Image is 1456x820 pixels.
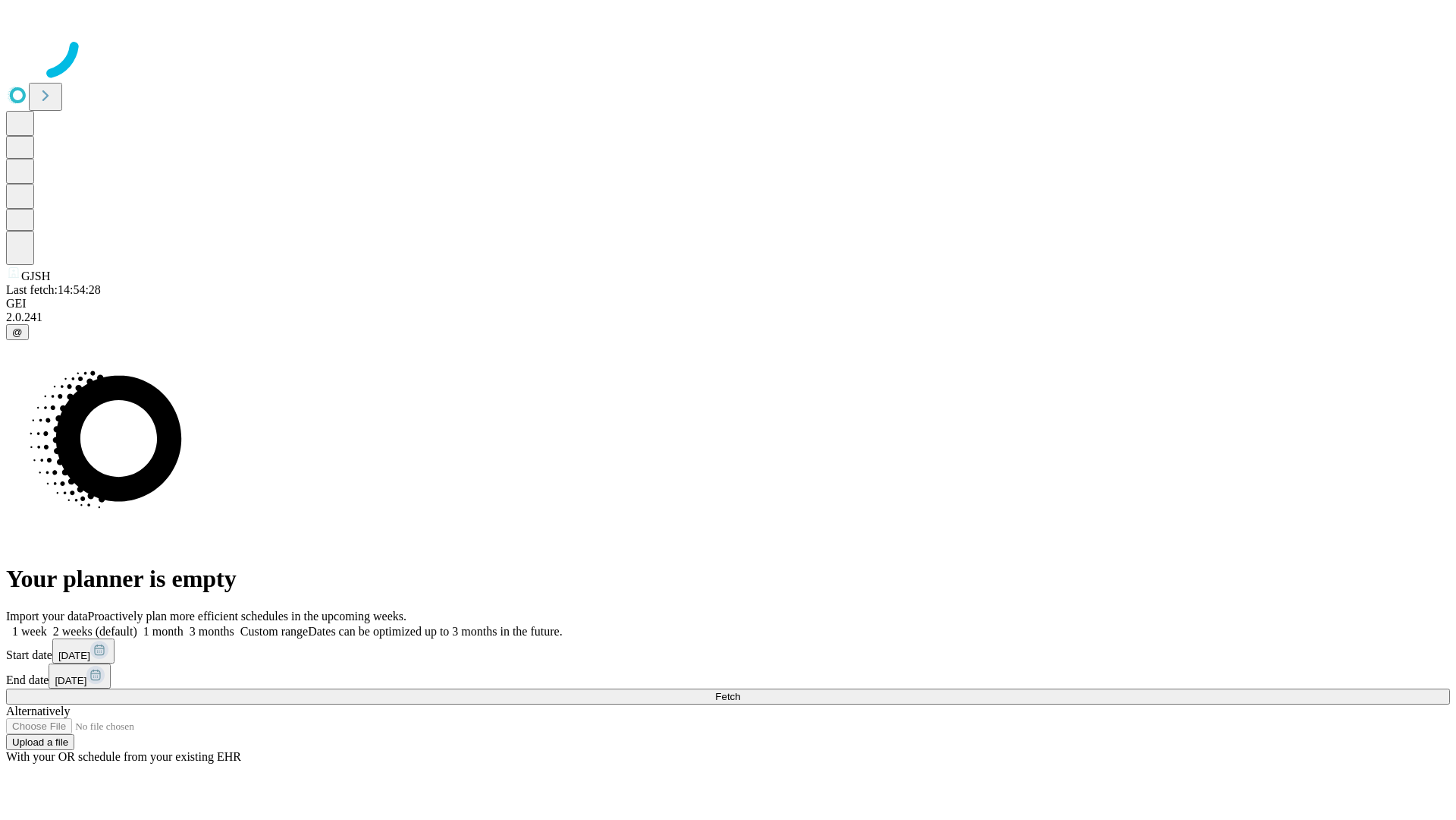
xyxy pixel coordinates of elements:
[308,625,562,638] span: Dates can be optimized up to 3 months in the future.
[55,675,86,686] span: [DATE]
[6,324,29,340] button: @
[6,283,101,296] span: Last fetch: 14:54:28
[6,734,74,750] button: Upload a file
[58,650,90,661] span: [DATE]
[715,691,740,702] span: Fetch
[52,639,115,664] button: [DATE]
[6,610,88,623] span: Import your data
[6,689,1450,705] button: Fetch
[6,639,1450,664] div: Start date
[6,311,1450,324] div: 2.0.241
[6,565,1450,593] h1: Your planner is empty
[49,664,111,689] button: [DATE]
[53,625,137,638] span: 2 weeks (default)
[21,270,50,282] span: GJSH
[6,750,241,763] span: With your OR schedule from your existing EHR
[240,625,308,638] span: Custom range
[6,664,1450,689] div: End date
[6,705,70,717] span: Alternatively
[88,610,406,623] span: Proactively plan more efficient schedules in the upcoming weeks.
[6,297,1450,311] div: GEI
[12,625,47,638] span: 1 week
[12,326,23,338] span: @
[143,625,184,638] span: 1 month
[190,625,234,638] span: 3 months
